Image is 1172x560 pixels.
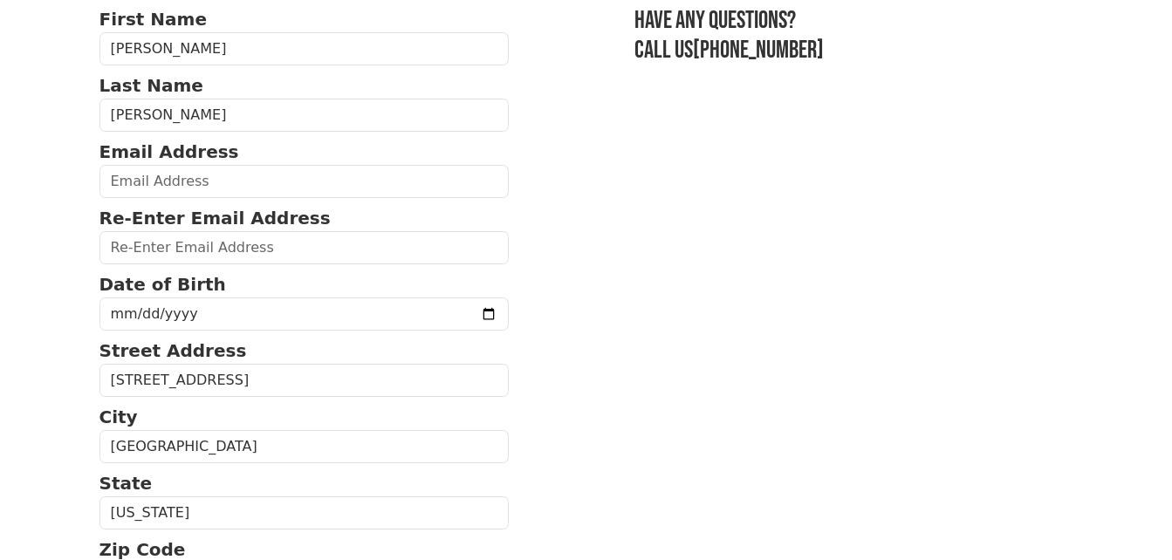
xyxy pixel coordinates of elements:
[99,406,138,427] strong: City
[99,473,153,494] strong: State
[99,539,186,560] strong: Zip Code
[634,36,1073,65] h3: Call us
[99,9,207,30] strong: First Name
[99,430,510,463] input: City
[99,274,226,295] strong: Date of Birth
[634,6,1073,36] h3: Have any questions?
[99,231,510,264] input: Re-Enter Email Address
[99,32,510,65] input: First Name
[99,165,510,198] input: Email Address
[693,36,824,65] a: [PHONE_NUMBER]
[99,75,203,96] strong: Last Name
[99,364,510,397] input: Street Address
[99,340,247,361] strong: Street Address
[99,99,510,132] input: Last Name
[99,208,331,229] strong: Re-Enter Email Address
[99,141,239,162] strong: Email Address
